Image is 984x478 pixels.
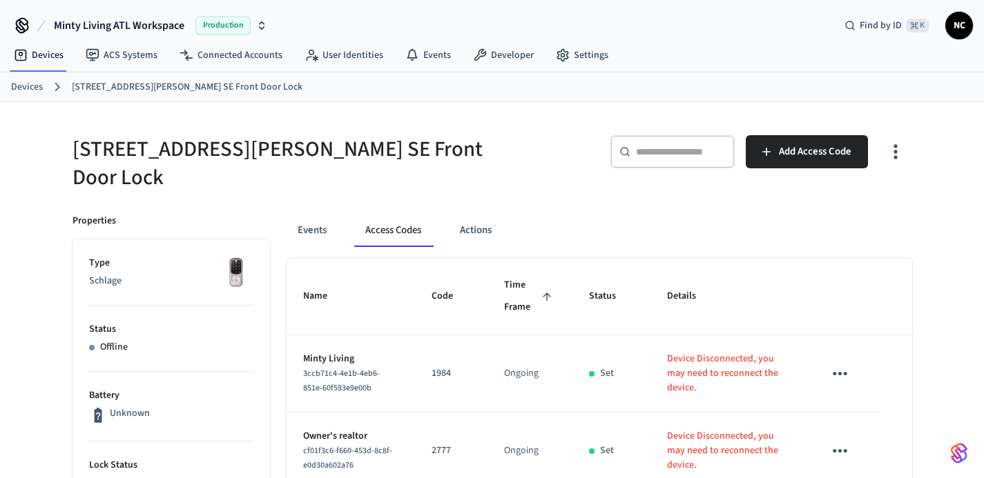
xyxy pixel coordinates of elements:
[72,80,302,94] a: [STREET_ADDRESS][PERSON_NAME] SE Front Door Lock
[293,43,394,68] a: User Identities
[195,17,251,34] span: Production
[667,429,791,472] p: Device Disconnected, you may need to reconnect the device.
[73,135,484,192] h5: [STREET_ADDRESS][PERSON_NAME] SE Front Door Lock
[860,19,902,32] span: Find by ID
[488,335,572,412] td: Ongoing
[600,366,614,381] p: Set
[432,366,471,381] p: 1984
[3,43,75,68] a: Devices
[303,286,345,307] span: Name
[89,274,253,288] p: Schlage
[303,368,380,394] span: 3ccb71c4-4e1b-4eb6-851e-60f593e9e00b
[89,388,253,403] p: Battery
[449,214,503,247] button: Actions
[75,43,168,68] a: ACS Systems
[394,43,462,68] a: Events
[779,143,851,161] span: Add Access Code
[100,340,128,355] p: Offline
[667,286,714,307] span: Details
[600,444,614,458] p: Set
[110,406,150,421] p: Unknown
[287,214,912,247] div: ant example
[168,43,293,68] a: Connected Accounts
[947,13,972,38] span: NC
[354,214,432,247] button: Access Codes
[303,352,399,366] p: Minty Living
[432,444,471,458] p: 2777
[303,445,392,471] span: cf01f3c6-f660-453d-8c8f-e0d30a602a76
[89,458,253,472] p: Lock Status
[11,80,43,94] a: Devices
[945,12,973,39] button: NC
[545,43,619,68] a: Settings
[54,17,184,34] span: Minty Living ATL Workspace
[73,214,116,228] p: Properties
[219,256,253,290] img: Yale Assure Touchscreen Wifi Smart Lock, Satin Nickel, Front
[462,43,545,68] a: Developer
[504,275,556,318] span: Time Frame
[89,322,253,337] p: Status
[667,352,791,395] p: Device Disconnected, you may need to reconnect the device.
[906,19,929,32] span: ⌘ K
[303,429,399,444] p: Owner's realtor
[746,135,868,168] button: Add Access Code
[589,286,634,307] span: Status
[89,256,253,270] p: Type
[833,13,940,38] div: Find by ID⌘ K
[432,286,471,307] span: Code
[287,214,338,247] button: Events
[951,442,967,464] img: SeamLogoGradient.69752ec5.svg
